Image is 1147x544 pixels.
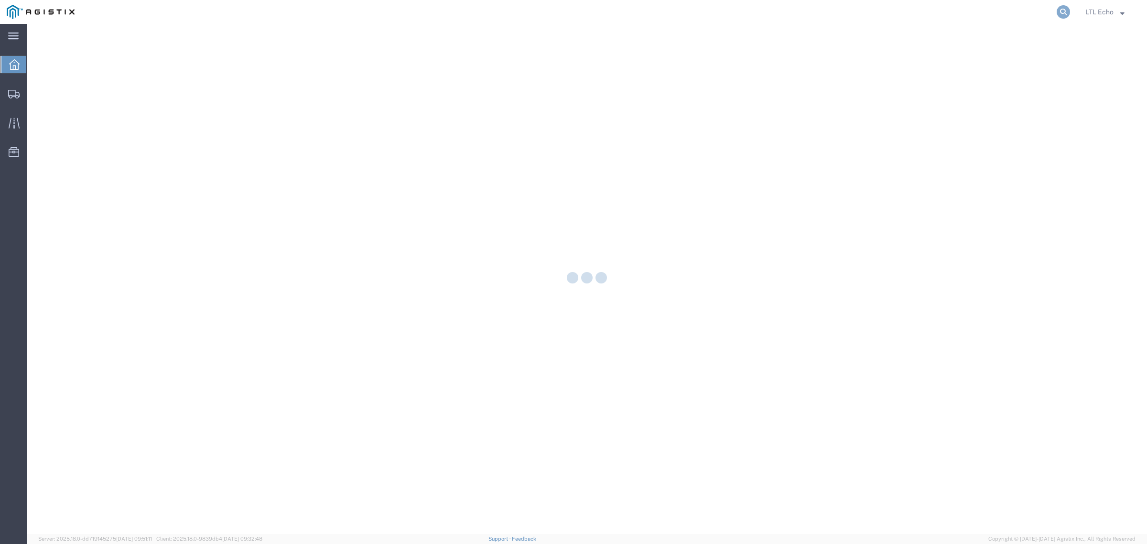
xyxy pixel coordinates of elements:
span: [DATE] 09:51:11 [116,536,152,542]
span: Server: 2025.18.0-dd719145275 [38,536,152,542]
span: Copyright © [DATE]-[DATE] Agistix Inc., All Rights Reserved [988,535,1136,543]
a: Feedback [512,536,536,542]
span: LTL Echo [1085,7,1114,17]
span: [DATE] 09:32:48 [222,536,262,542]
a: Support [488,536,512,542]
button: LTL Echo [1085,6,1134,18]
img: logo [7,5,75,19]
span: Client: 2025.18.0-9839db4 [156,536,262,542]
